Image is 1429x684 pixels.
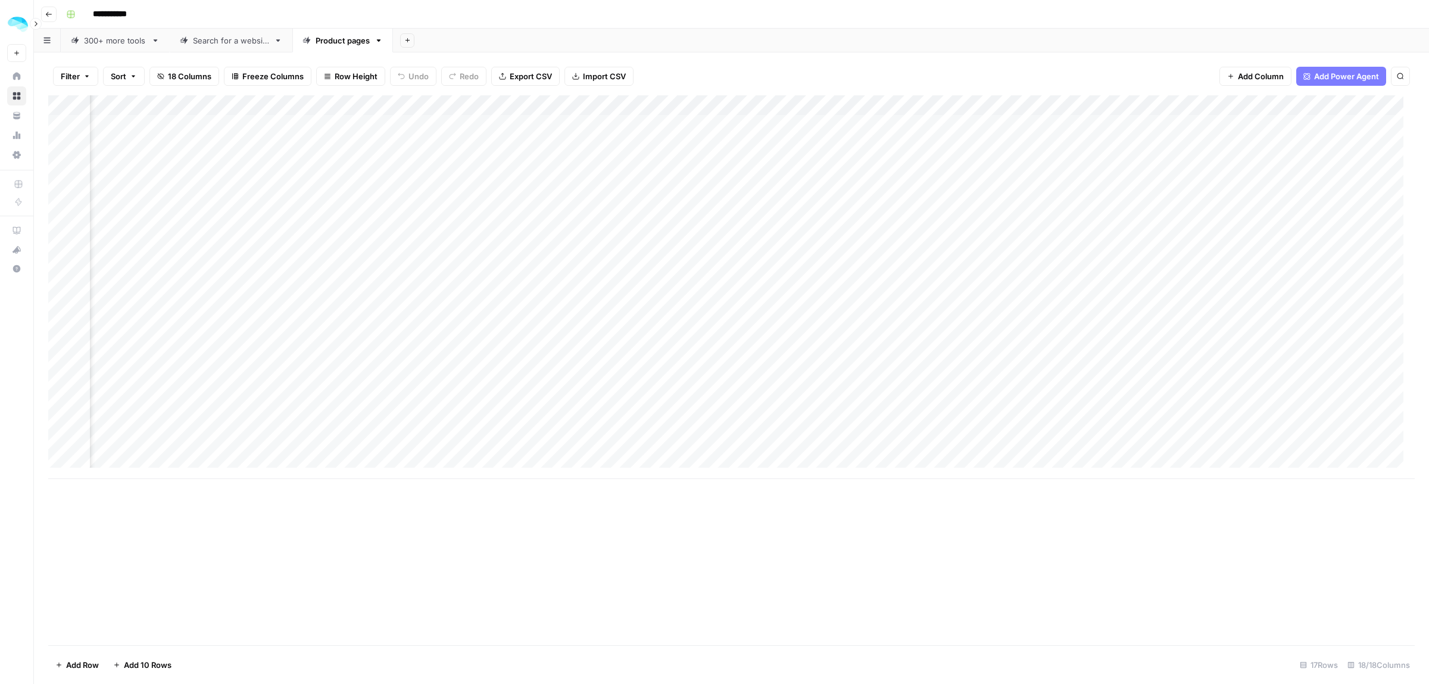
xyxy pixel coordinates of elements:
[1238,70,1284,82] span: Add Column
[7,145,26,164] a: Settings
[491,67,560,86] button: Export CSV
[7,259,26,278] button: Help + Support
[66,659,99,671] span: Add Row
[1219,67,1291,86] button: Add Column
[149,67,219,86] button: 18 Columns
[224,67,311,86] button: Freeze Columns
[7,221,26,240] a: AirOps Academy
[48,655,106,674] button: Add Row
[408,70,429,82] span: Undo
[335,70,377,82] span: Row Height
[292,29,393,52] a: Product pages
[7,126,26,145] a: Usage
[7,106,26,125] a: Your Data
[61,29,170,52] a: 300+ more tools
[242,70,304,82] span: Freeze Columns
[7,10,26,39] button: Workspace: ColdiQ
[193,35,269,46] div: Search for a website
[8,241,26,259] div: What's new?
[1314,70,1379,82] span: Add Power Agent
[111,70,126,82] span: Sort
[170,29,292,52] a: Search for a website
[316,35,370,46] div: Product pages
[460,70,479,82] span: Redo
[390,67,436,86] button: Undo
[1295,655,1343,674] div: 17 Rows
[84,35,146,46] div: 300+ more tools
[510,70,552,82] span: Export CSV
[316,67,385,86] button: Row Height
[7,86,26,105] a: Browse
[7,240,26,259] button: What's new?
[441,67,486,86] button: Redo
[7,14,29,35] img: ColdiQ Logo
[53,67,98,86] button: Filter
[124,659,171,671] span: Add 10 Rows
[583,70,626,82] span: Import CSV
[61,70,80,82] span: Filter
[1343,655,1415,674] div: 18/18 Columns
[168,70,211,82] span: 18 Columns
[7,67,26,86] a: Home
[1296,67,1386,86] button: Add Power Agent
[106,655,179,674] button: Add 10 Rows
[564,67,634,86] button: Import CSV
[103,67,145,86] button: Sort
